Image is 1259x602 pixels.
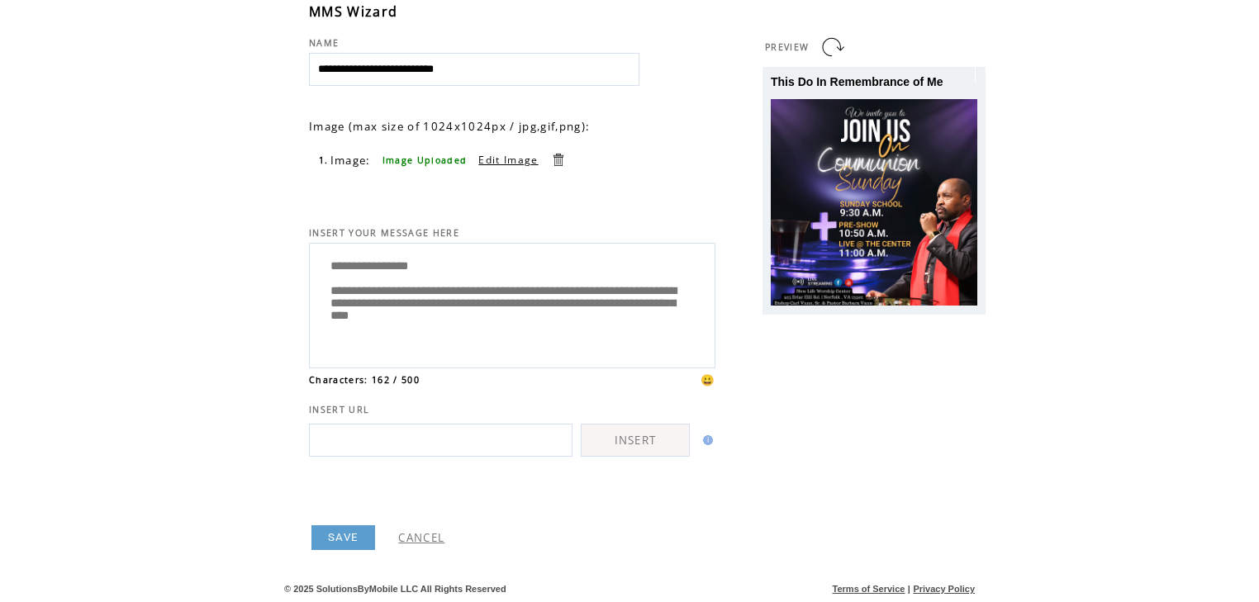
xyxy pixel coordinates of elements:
[833,584,905,594] a: Terms of Service
[309,374,420,386] span: Characters: 162 / 500
[309,227,459,239] span: INSERT YOUR MESSAGE HERE
[309,37,339,49] span: NAME
[771,75,943,88] span: This Do In Remembrance of Me
[284,584,506,594] span: © 2025 SolutionsByMobile LLC All Rights Reserved
[382,154,468,166] span: Image Uploaded
[765,41,809,53] span: PREVIEW
[913,584,975,594] a: Privacy Policy
[398,530,444,545] a: CANCEL
[698,435,713,445] img: help.gif
[330,153,371,168] span: Image:
[319,154,329,166] span: 1.
[908,584,910,594] span: |
[311,525,375,550] a: SAVE
[309,2,397,21] span: MMS Wizard
[701,372,715,387] span: 😀
[309,404,369,415] span: INSERT URL
[478,153,538,167] a: Edit Image
[309,119,590,134] span: Image (max size of 1024x1024px / jpg,gif,png):
[550,152,566,168] a: Delete this item
[581,424,690,457] a: INSERT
